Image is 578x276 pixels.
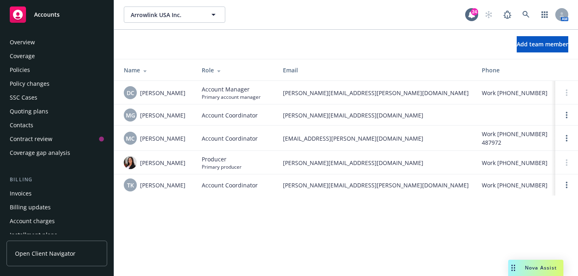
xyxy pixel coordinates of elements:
a: Policy changes [6,77,107,90]
a: Start snowing [481,7,497,23]
div: Overview [10,36,35,49]
a: Coverage [6,50,107,63]
span: [PERSON_NAME] [140,111,185,120]
div: Invoices [10,187,32,200]
a: Billing updates [6,201,107,214]
button: Add team member [517,36,568,52]
div: Billing updates [10,201,51,214]
a: Report a Bug [499,7,515,23]
a: Invoices [6,187,107,200]
a: Accounts [6,3,107,26]
a: SSC Cases [6,91,107,104]
div: Name [124,66,189,74]
a: Policies [6,63,107,76]
span: Add team member [517,40,568,48]
span: MG [126,111,135,120]
div: Coverage gap analysis [10,146,70,159]
img: photo [124,156,137,169]
span: DC [127,89,134,97]
span: Producer [202,155,242,163]
button: Nova Assist [508,260,563,276]
div: Account charges [10,215,55,228]
span: Account Coordinator [202,111,258,120]
span: Account Coordinator [202,181,258,189]
span: TK [127,181,134,189]
span: [PERSON_NAME][EMAIL_ADDRESS][PERSON_NAME][DOMAIN_NAME] [283,89,469,97]
div: Quoting plans [10,105,48,118]
span: MC [126,134,135,143]
a: Installment plans [6,228,107,241]
div: Role [202,66,270,74]
div: Phone [482,66,550,74]
a: Quoting plans [6,105,107,118]
span: Account Coordinator [202,134,258,143]
div: SSC Cases [10,91,37,104]
a: Contract review [6,133,107,146]
span: [PERSON_NAME] [140,159,185,167]
div: Policy changes [10,77,50,90]
a: Search [518,7,534,23]
div: Billing [6,176,107,184]
span: [PERSON_NAME][EMAIL_ADDRESS][PERSON_NAME][DOMAIN_NAME] [283,181,469,189]
div: Contacts [10,119,33,132]
span: Primary account manager [202,93,261,100]
a: Coverage gap analysis [6,146,107,159]
div: Installment plans [10,228,57,241]
button: Arrowlink USA Inc. [124,7,225,23]
div: Contract review [10,133,52,146]
span: [PERSON_NAME][EMAIL_ADDRESS][DOMAIN_NAME] [283,159,469,167]
span: Work [PHONE_NUMBER] [482,89,548,97]
span: [EMAIL_ADDRESS][PERSON_NAME][DOMAIN_NAME] [283,134,469,143]
span: Open Client Navigator [15,249,75,258]
span: [PERSON_NAME] [140,89,185,97]
a: Open options [562,133,572,143]
a: Switch app [537,7,553,23]
a: Account charges [6,215,107,228]
span: Primary producer [202,163,242,170]
a: Contacts [6,119,107,132]
span: Nova Assist [525,264,557,271]
div: Drag to move [508,260,518,276]
a: Overview [6,36,107,49]
div: Email [283,66,469,74]
span: Work [PHONE_NUMBER] [482,181,548,189]
span: [PERSON_NAME] [140,181,185,189]
span: Accounts [34,11,60,18]
span: Work [PHONE_NUMBER] 487972 [482,130,550,147]
span: [PERSON_NAME] [140,134,185,143]
a: Open options [562,180,572,190]
div: 24 [471,8,478,15]
span: Work [PHONE_NUMBER] [482,159,548,167]
div: Coverage [10,50,35,63]
span: Account Manager [202,85,261,93]
span: Arrowlink USA Inc. [131,11,201,19]
a: Open options [562,110,572,120]
span: [PERSON_NAME][EMAIL_ADDRESS][DOMAIN_NAME] [283,111,469,120]
div: Policies [10,63,30,76]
